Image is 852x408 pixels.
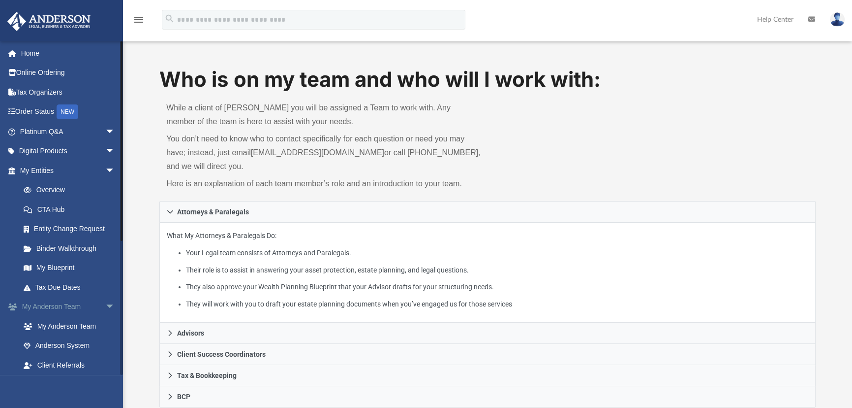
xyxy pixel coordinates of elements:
a: Tax Due Dates [14,277,130,297]
span: Advisors [177,330,204,337]
a: My Documentsarrow_drop_down [7,375,125,395]
span: arrow_drop_down [105,375,125,395]
a: Anderson System [14,336,130,356]
span: arrow_drop_down [105,297,125,317]
a: My Anderson Team [14,316,125,336]
a: Advisors [159,323,816,344]
a: Entity Change Request [14,219,130,239]
a: Online Ordering [7,63,130,83]
a: Client Success Coordinators [159,344,816,365]
i: menu [133,14,145,26]
a: Platinum Q&Aarrow_drop_down [7,122,130,141]
span: arrow_drop_down [105,141,125,162]
img: Anderson Advisors Platinum Portal [4,12,93,31]
a: My Blueprint [14,258,125,278]
a: Attorneys & Paralegals [159,201,816,223]
img: User Pic [830,12,845,27]
a: [EMAIL_ADDRESS][DOMAIN_NAME] [251,148,384,157]
a: Order StatusNEW [7,102,130,122]
span: arrow_drop_down [105,122,125,142]
li: They will work with you to draft your estate planning documents when you’ve engaged us for those ... [186,298,808,310]
a: Binder Walkthrough [14,238,130,258]
a: Home [7,43,130,63]
a: Digital Productsarrow_drop_down [7,141,130,161]
li: Your Legal team consists of Attorneys and Paralegals. [186,247,808,259]
a: menu [133,19,145,26]
li: They also approve your Wealth Planning Blueprint that your Advisor drafts for your structuring ne... [186,281,808,293]
a: BCP [159,386,816,408]
p: You don’t need to know who to contact specifically for each question or need you may have; instea... [166,132,481,173]
div: NEW [57,104,78,119]
span: BCP [177,393,190,400]
a: Client Referrals [14,355,130,375]
div: Attorneys & Paralegals [159,223,816,323]
span: Client Success Coordinators [177,351,266,358]
p: What My Attorneys & Paralegals Do: [167,230,808,310]
p: Here is an explanation of each team member’s role and an introduction to your team. [166,177,481,191]
p: While a client of [PERSON_NAME] you will be assigned a Team to work with. Any member of the team ... [166,101,481,129]
i: search [164,13,175,24]
span: arrow_drop_down [105,161,125,181]
a: My Entitiesarrow_drop_down [7,161,130,180]
li: Their role is to assist in answering your asset protection, estate planning, and legal questions. [186,264,808,276]
h1: Who is on my team and who will I work with: [159,65,816,94]
a: Overview [14,180,130,200]
span: Tax & Bookkeeping [177,372,237,379]
a: Tax & Bookkeeping [159,365,816,386]
a: CTA Hub [14,200,130,219]
a: Tax Organizers [7,82,130,102]
a: My Anderson Teamarrow_drop_down [7,297,130,317]
span: Attorneys & Paralegals [177,208,249,215]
